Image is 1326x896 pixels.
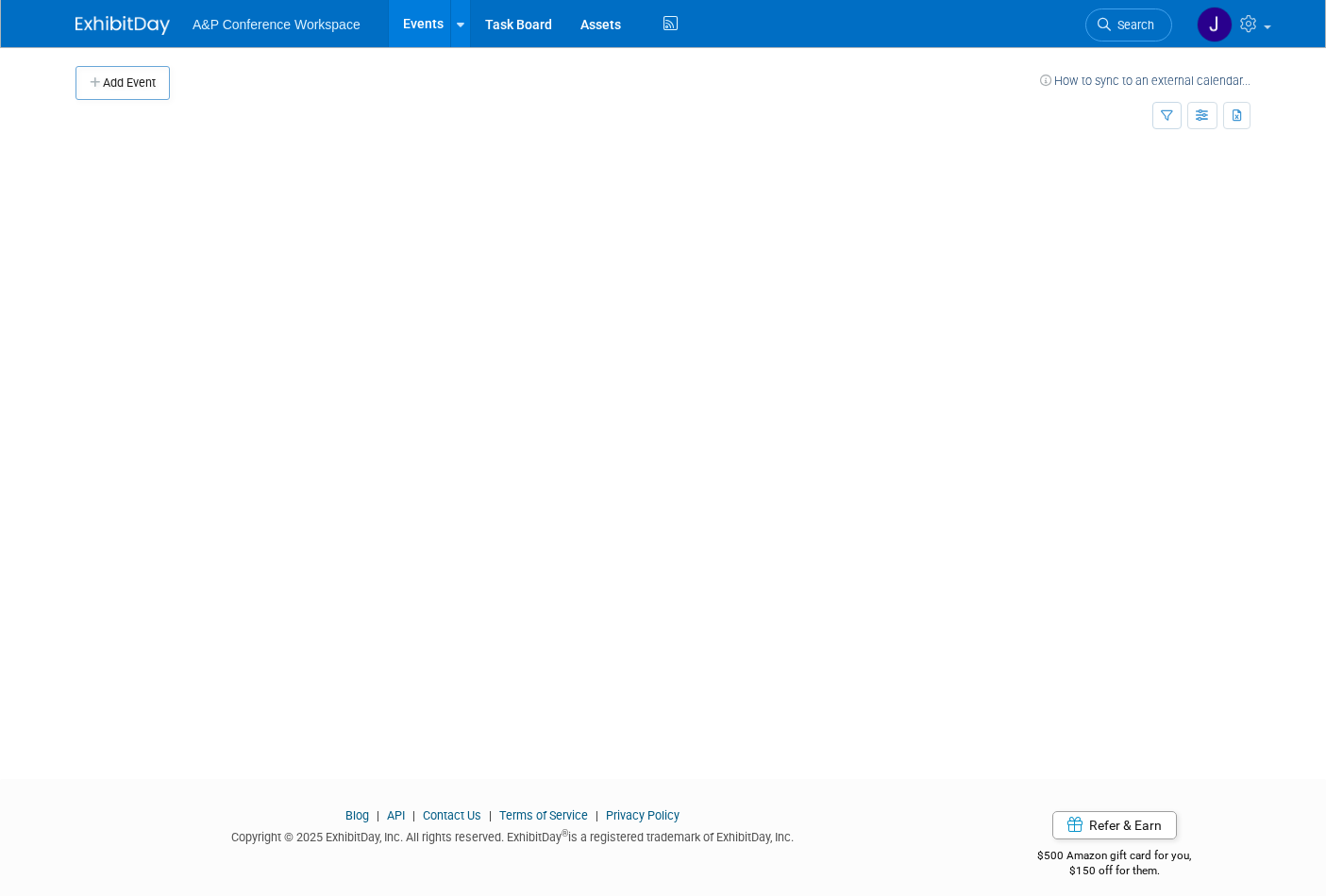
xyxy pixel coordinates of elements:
[76,16,170,35] img: ExhibitDay
[1197,7,1233,42] img: Jennifer Howell
[423,808,481,822] a: Contact Us
[76,824,949,846] div: Copyright © 2025 ExhibitDay, Inc. All rights reserved. ExhibitDay is a registered trademark of Ex...
[562,828,568,838] sup: ®
[1111,18,1154,32] span: Search
[193,17,361,32] span: A&P Conference Workspace
[606,808,680,822] a: Privacy Policy
[1085,8,1172,41] a: Search
[76,66,170,100] button: Add Event
[387,808,405,822] a: API
[345,808,369,822] a: Blog
[372,808,384,822] span: |
[978,863,1250,879] div: $150 off for them.
[978,836,1250,879] div: $500 Amazon gift card for you,
[1040,74,1250,88] a: How to sync to an external calendar...
[591,808,603,822] span: |
[484,808,496,822] span: |
[1052,811,1177,839] a: Refer & Earn
[499,808,588,822] a: Terms of Service
[408,808,420,822] span: |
